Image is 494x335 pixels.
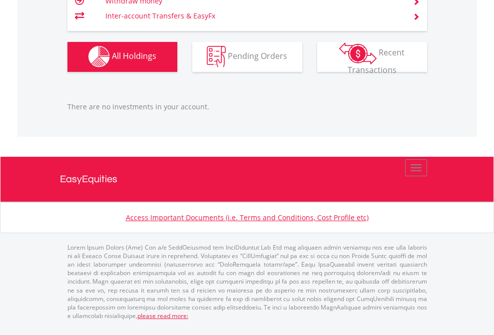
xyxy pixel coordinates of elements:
button: Pending Orders [192,42,302,72]
td: Inter-account Transfers & EasyFx [105,8,401,23]
a: Access Important Documents (i.e. Terms and Conditions, Cost Profile etc) [126,213,369,222]
img: pending_instructions-wht.png [207,46,226,67]
span: Recent Transactions [348,47,405,75]
a: EasyEquities [60,157,435,202]
p: There are no investments in your account. [67,102,427,112]
img: transactions-zar-wht.png [339,42,377,64]
img: holdings-wht.png [88,46,110,67]
a: please read more: [137,312,188,320]
p: Lorem Ipsum Dolors (Ame) Con a/e SeddOeiusmod tem InciDiduntut Lab Etd mag aliquaen admin veniamq... [67,243,427,320]
button: Recent Transactions [317,42,427,72]
span: Pending Orders [228,50,287,61]
span: All Holdings [112,50,156,61]
button: All Holdings [67,42,177,72]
